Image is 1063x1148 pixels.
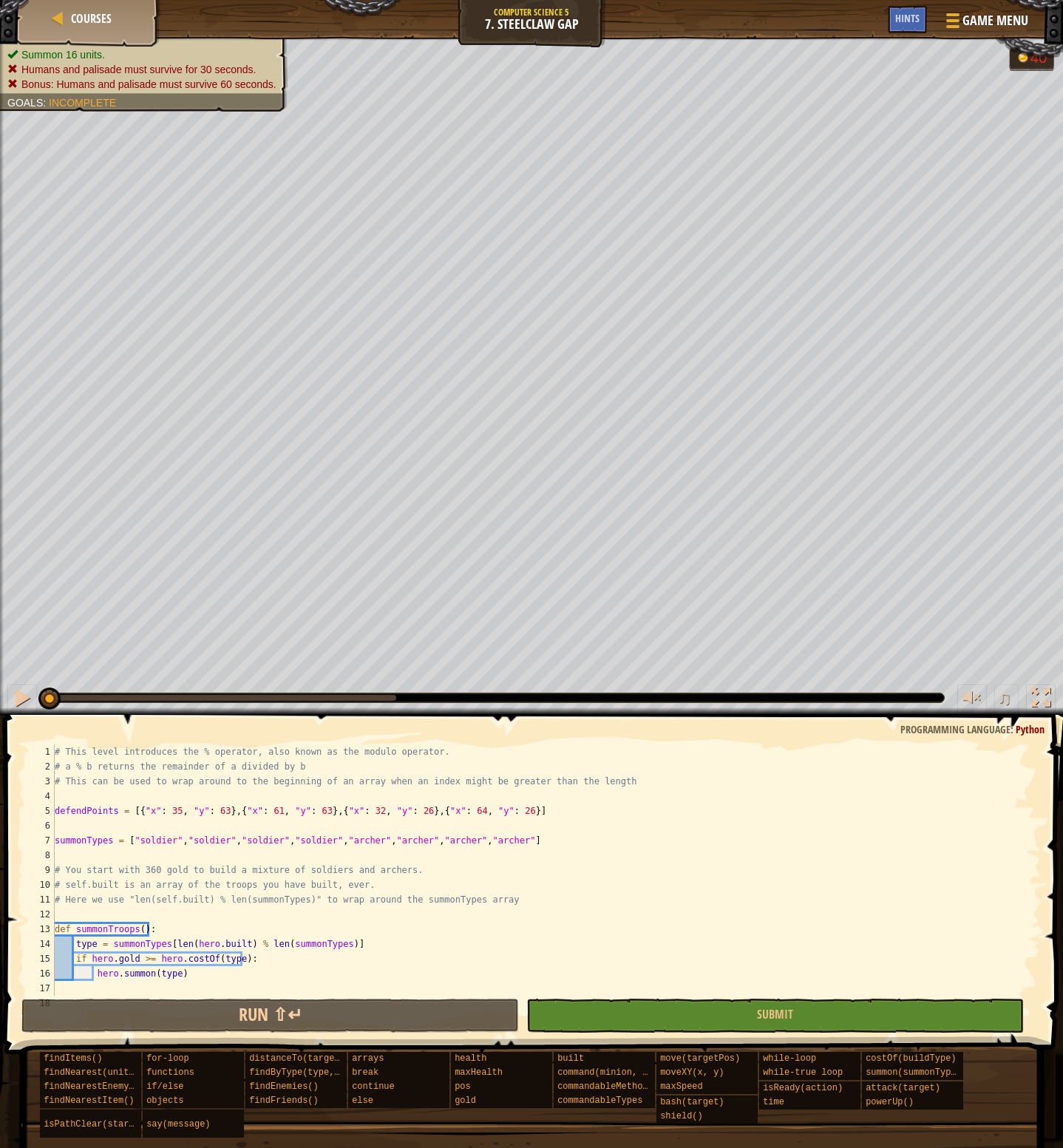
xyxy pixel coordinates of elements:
span: : [43,97,49,109]
span: break [352,1067,378,1078]
div: 3 [25,774,55,789]
span: Submit [757,1006,793,1022]
span: for-loop [146,1053,189,1064]
span: if/else [146,1081,183,1092]
span: time [763,1097,784,1107]
span: Goals [7,97,43,109]
div: 1 [25,744,55,759]
span: Humans and palisade must survive for 30 seconds. [21,64,257,75]
span: Game Menu [962,11,1028,30]
button: Adjust volume [957,685,987,715]
span: costOf(buildType) [866,1053,956,1064]
div: 11 [25,892,55,907]
span: Bonus: Humans and palisade must survive 60 seconds. [21,78,276,90]
div: 17 [25,981,55,996]
span: findNearestEnemy() [44,1081,140,1092]
div: 4 [25,789,55,804]
span: moveXY(x, y) [660,1067,724,1078]
span: bash(target) [660,1097,724,1107]
div: 10 [25,877,55,892]
span: shield() [660,1111,703,1121]
span: commandableTypes [557,1096,642,1106]
span: powerUp() [866,1097,914,1107]
span: maxHealth [455,1067,503,1078]
span: summon(summonType) [866,1067,962,1078]
div: 12 [25,907,55,922]
span: while-loop [763,1053,816,1064]
span: objects [146,1096,183,1106]
span: gold [455,1096,476,1106]
span: Summon 16 units. [21,49,105,61]
span: Incomplete [49,97,116,109]
span: findItems() [44,1053,102,1064]
a: Courses [67,10,112,27]
button: Ctrl + P: Pause [7,685,37,715]
div: 14 [25,937,55,951]
span: findEnemies() [249,1081,319,1092]
span: ♫ [997,687,1012,709]
span: while-true loop [763,1067,843,1078]
span: isReady(action) [763,1083,843,1093]
span: functions [146,1067,194,1078]
li: Humans and palisade must survive for 30 seconds. [7,62,276,77]
div: 13 [25,922,55,937]
span: command(minion, method, arg1, arg2) [557,1067,744,1078]
span: Hints [895,11,920,25]
span: findFriends() [249,1096,319,1106]
div: 9 [25,863,55,877]
span: maxSpeed [660,1081,703,1092]
div: Team 'humans' has 40 gold. [1009,46,1054,71]
div: 2 [25,759,55,774]
span: Programming language [900,722,1011,736]
span: pos [455,1081,471,1092]
span: health [455,1053,486,1064]
span: built [557,1053,584,1064]
span: attack(target) [866,1083,940,1093]
span: else [352,1096,373,1106]
div: 6 [25,818,55,833]
div: 16 [25,966,55,981]
li: Bonus: Humans and palisade must survive 60 seconds. [7,77,276,92]
button: Submit [526,999,1024,1033]
span: move(targetPos) [660,1053,740,1064]
span: distanceTo(target) [249,1053,345,1064]
span: commandableMethods [557,1081,653,1092]
div: 18 [25,996,55,1011]
span: continue [352,1081,395,1092]
span: : [1011,722,1016,736]
span: arrays [352,1053,384,1064]
div: 8 [25,848,55,863]
div: 5 [25,804,55,818]
button: Game Menu [934,6,1037,41]
button: Toggle fullscreen [1026,685,1056,715]
div: 7 [25,833,55,848]
div: 40 [1030,50,1047,65]
li: Summon 16 units. [7,47,276,62]
span: findNearestItem() [44,1096,134,1106]
span: Python [1016,722,1045,736]
span: findByType(type, units) [249,1067,372,1078]
span: findNearest(units) [44,1067,140,1078]
span: Courses [71,10,112,27]
span: say(message) [146,1119,210,1130]
span: isPathClear(start, end) [44,1119,166,1130]
button: Run ⇧↵ [21,999,519,1033]
div: 15 [25,951,55,966]
button: ♫ [994,685,1019,715]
